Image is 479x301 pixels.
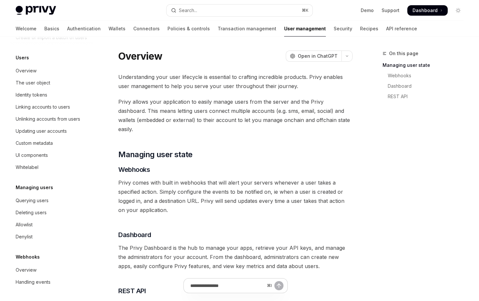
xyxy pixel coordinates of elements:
a: Support [382,7,399,14]
a: Deleting users [10,207,94,218]
input: Ask a question... [190,278,264,293]
span: The Privy Dashboard is the hub to manage your apps, retrieve your API keys, and manage the admini... [118,243,353,271]
a: User management [284,21,326,37]
a: Authentication [67,21,101,37]
div: Querying users [16,197,49,204]
button: Send message [274,281,283,290]
div: Whitelabel [16,163,38,171]
a: Managing user state [383,60,469,70]
a: Wallets [109,21,125,37]
a: Allowlist [10,219,94,231]
button: Open search [167,5,312,16]
a: Linking accounts to users [10,101,94,113]
a: Updating user accounts [10,125,94,137]
a: Denylist [10,231,94,243]
a: Whitelabel [10,161,94,173]
div: Linking accounts to users [16,103,70,111]
div: Deleting users [16,209,47,217]
span: Open in ChatGPT [298,53,338,59]
a: Security [334,21,352,37]
div: Custom metadata [16,139,53,147]
a: REST API [383,91,469,102]
a: The user object [10,77,94,89]
div: UI components [16,151,48,159]
div: Search... [179,7,197,14]
div: Identity tokens [16,91,47,99]
a: Connectors [133,21,160,37]
span: Dashboard [413,7,438,14]
img: light logo [16,6,56,15]
a: Welcome [16,21,36,37]
a: Dashboard [383,81,469,91]
div: Overview [16,266,36,274]
div: Updating user accounts [16,127,67,135]
button: Toggle dark mode [453,5,463,16]
span: Understanding your user lifecycle is essential to crafting incredible products. Privy enables use... [118,72,353,91]
a: Recipes [360,21,378,37]
span: Privy comes with built in webhooks that will alert your servers whenever a user takes a specified... [118,178,353,215]
a: Demo [361,7,374,14]
div: Unlinking accounts from users [16,115,80,123]
span: Privy allows your application to easily manage users from the server and the Privy dashboard. Thi... [118,97,353,134]
a: Webhooks [383,70,469,81]
a: Identity tokens [10,89,94,101]
h1: Overview [118,50,162,62]
div: Allowlist [16,221,33,229]
div: Overview [16,67,36,75]
h5: Managing users [16,184,53,191]
div: Handling events [16,278,51,286]
h5: Users [16,54,29,62]
a: Transaction management [218,21,276,37]
a: Overview [10,264,94,276]
button: Open in ChatGPT [286,51,341,62]
span: Webhooks [118,165,150,174]
a: Basics [44,21,59,37]
a: Custom metadata [10,137,94,149]
div: Denylist [16,233,33,241]
a: API reference [386,21,417,37]
span: ⌘ K [302,8,309,13]
a: Handling events [10,276,94,288]
a: Overview [10,65,94,77]
span: Dashboard [118,230,151,239]
a: UI components [10,149,94,161]
a: Policies & controls [167,21,210,37]
a: Querying users [10,195,94,206]
h5: Webhooks [16,253,40,261]
span: On this page [389,50,418,57]
a: Unlinking accounts from users [10,113,94,125]
div: The user object [16,79,50,87]
a: Dashboard [407,5,448,16]
span: Managing user state [118,149,193,160]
